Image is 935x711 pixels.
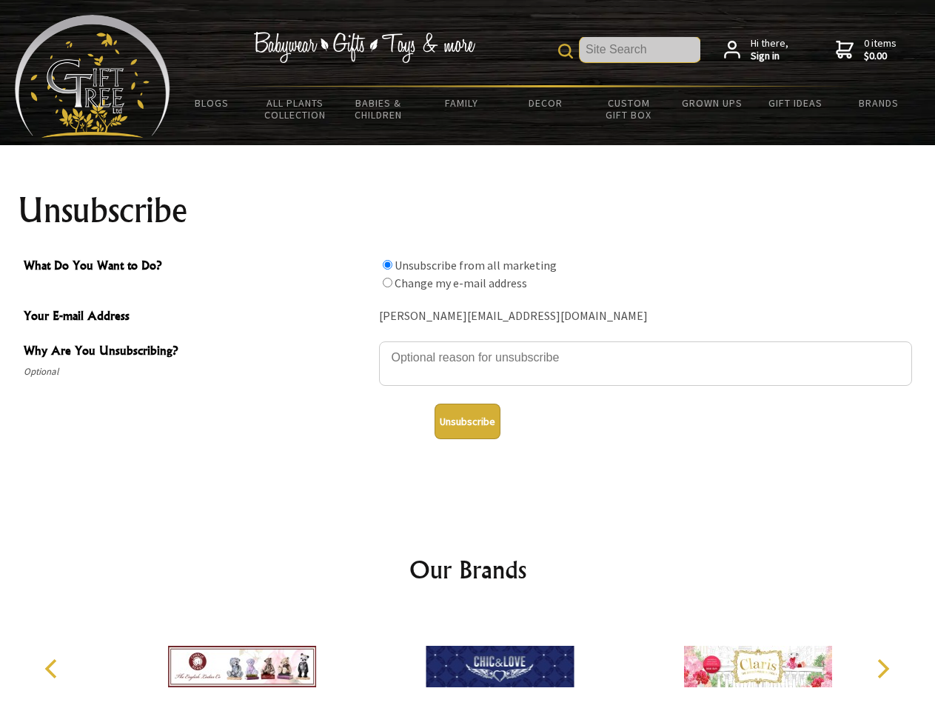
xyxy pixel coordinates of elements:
[337,87,420,130] a: Babies & Children
[15,15,170,138] img: Babyware - Gifts - Toys and more...
[836,37,897,63] a: 0 items$0.00
[395,276,527,290] label: Change my e-mail address
[751,50,788,63] strong: Sign in
[30,552,906,587] h2: Our Brands
[751,37,788,63] span: Hi there,
[383,278,392,287] input: What Do You Want to Do?
[253,32,475,63] img: Babywear - Gifts - Toys & more
[254,87,338,130] a: All Plants Collection
[24,256,372,278] span: What Do You Want to Do?
[383,260,392,270] input: What Do You Want to Do?
[379,305,912,328] div: [PERSON_NAME][EMAIL_ADDRESS][DOMAIN_NAME]
[24,341,372,363] span: Why Are You Unsubscribing?
[866,652,899,685] button: Next
[170,87,254,118] a: BLOGS
[395,258,557,273] label: Unsubscribe from all marketing
[503,87,587,118] a: Decor
[24,363,372,381] span: Optional
[724,37,788,63] a: Hi there,Sign in
[587,87,671,130] a: Custom Gift Box
[837,87,921,118] a: Brands
[379,341,912,386] textarea: Why Are You Unsubscribing?
[864,36,897,63] span: 0 items
[18,193,918,228] h1: Unsubscribe
[435,404,500,439] button: Unsubscribe
[24,307,372,328] span: Your E-mail Address
[580,37,700,62] input: Site Search
[864,50,897,63] strong: $0.00
[37,652,70,685] button: Previous
[670,87,754,118] a: Grown Ups
[558,44,573,59] img: product search
[420,87,504,118] a: Family
[754,87,837,118] a: Gift Ideas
